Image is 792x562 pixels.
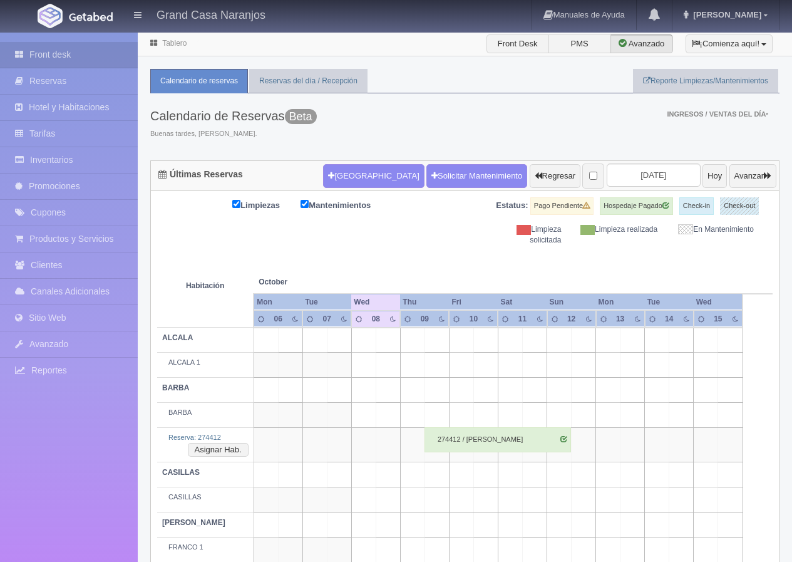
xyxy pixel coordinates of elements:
[38,4,63,28] img: Getabed
[162,543,249,553] div: FRANCO 1
[157,6,265,22] h4: Grand Casa Naranjos
[564,314,579,325] div: 12
[162,518,225,527] b: [PERSON_NAME]
[232,200,240,208] input: Limpiezas
[702,164,727,188] button: Hoy
[418,314,432,325] div: 09
[168,434,221,441] a: Reserva: 274412
[158,170,243,179] h4: Últimas Reservas
[69,12,113,21] img: Getabed
[690,10,761,19] span: [PERSON_NAME]
[515,314,530,325] div: 11
[694,294,743,311] th: Wed
[610,34,673,53] label: Avanzado
[570,224,667,235] div: Limpieza realizada
[613,314,627,325] div: 13
[351,294,400,311] th: Wed
[667,110,768,118] span: Ingresos / Ventas del día
[150,69,248,93] a: Calendario de reservas
[271,314,285,325] div: 06
[645,294,694,311] th: Tue
[498,294,547,311] th: Sat
[548,34,611,53] label: PMS
[475,224,571,246] div: Limpieza solicitada
[162,492,249,502] div: CASILLAS
[711,314,725,325] div: 15
[426,164,527,188] a: Solicitar Mantenimiento
[633,69,778,93] a: Reporte Limpiezas/Mantenimientos
[486,34,549,53] label: Front Desk
[150,109,317,123] h3: Calendario de Reservas
[686,34,773,53] button: ¡Comienza aquí!
[162,468,200,477] b: CASILLAS
[323,164,424,188] button: [GEOGRAPHIC_DATA]
[720,197,759,215] label: Check-out
[302,294,351,311] th: Tue
[162,383,189,392] b: BARBA
[547,294,596,311] th: Sun
[729,164,776,188] button: Avanzar
[530,197,594,215] label: Pago Pendiente
[162,408,249,418] div: BARBA
[162,333,193,342] b: ALCALA
[301,197,389,212] label: Mantenimientos
[424,427,571,452] div: 274412 / [PERSON_NAME]
[188,443,249,457] button: Asignar Hab.
[150,129,317,139] span: Buenas tardes, [PERSON_NAME].
[162,39,187,48] a: Tablero
[496,200,528,212] label: Estatus:
[186,282,224,291] strong: Habitación
[232,197,299,212] label: Limpiezas
[600,197,673,215] label: Hospedaje Pagado
[400,294,449,311] th: Thu
[449,294,498,311] th: Fri
[662,314,676,325] div: 14
[679,197,714,215] label: Check-in
[530,164,580,188] button: Regresar
[162,358,249,368] div: ALCALA 1
[285,109,317,124] span: Beta
[466,314,481,325] div: 10
[596,294,645,311] th: Mon
[369,314,383,325] div: 08
[320,314,334,325] div: 07
[259,277,346,288] span: October
[254,294,302,311] th: Mon
[667,224,763,235] div: En Mantenimiento
[301,200,309,208] input: Mantenimientos
[249,69,368,93] a: Reservas del día / Recepción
